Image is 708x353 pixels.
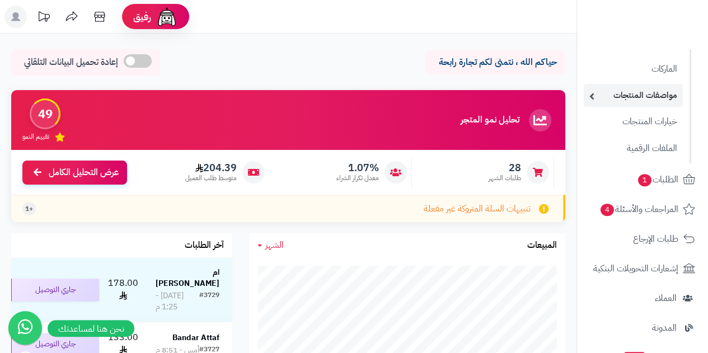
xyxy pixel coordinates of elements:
span: 28 [489,162,521,174]
span: 1 [637,173,652,187]
a: الشهر [257,239,284,252]
img: logo-2.png [632,12,697,36]
a: الطلبات1 [584,166,701,193]
a: عرض التحليل الكامل [22,161,127,185]
span: 204.39 [185,162,237,174]
span: متوسط طلب العميل [185,173,237,183]
a: الماركات [584,57,683,81]
div: #3729 [199,290,219,313]
a: إشعارات التحويلات البنكية [584,255,701,282]
span: المراجعات والأسئلة [599,201,678,217]
a: خيارات المنتجات [584,110,683,134]
span: طلبات الإرجاع [633,231,678,247]
h3: المبيعات [527,241,557,251]
span: المدونة [652,320,677,336]
span: 4 [600,203,615,216]
div: جاري التوصيل [10,279,99,301]
span: معدل تكرار الشراء [336,173,379,183]
span: تنبيهات السلة المتروكة غير مفعلة [424,203,531,215]
h3: آخر الطلبات [185,241,224,251]
p: حياكم الله ، نتمنى لكم تجارة رابحة [434,56,557,69]
span: عرض التحليل الكامل [49,166,119,179]
h3: تحليل نمو المتجر [461,115,519,125]
a: مواصفات المنتجات [584,84,683,107]
strong: ام [PERSON_NAME] [156,266,219,289]
span: إعادة تحميل البيانات التلقائي [24,56,118,69]
span: رفيق [133,10,151,23]
div: [DATE] - 1:25 م [156,290,199,313]
span: إشعارات التحويلات البنكية [593,261,678,276]
span: الطلبات [637,172,678,187]
strong: Bandar Attaf [172,332,219,343]
span: 1.07% [336,162,379,174]
span: +1 [25,204,33,214]
span: تقييم النمو [22,132,49,142]
img: ai-face.png [156,6,178,28]
a: طلبات الإرجاع [584,225,701,252]
a: المدونة [584,314,701,341]
span: العملاء [655,290,677,306]
a: المراجعات والأسئلة4 [584,196,701,223]
a: العملاء [584,285,701,312]
td: 178.00 [104,258,143,322]
span: طلبات الشهر [489,173,521,183]
a: الملفات الرقمية [584,137,683,161]
a: تحديثات المنصة [30,6,58,31]
span: الشهر [265,238,284,252]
